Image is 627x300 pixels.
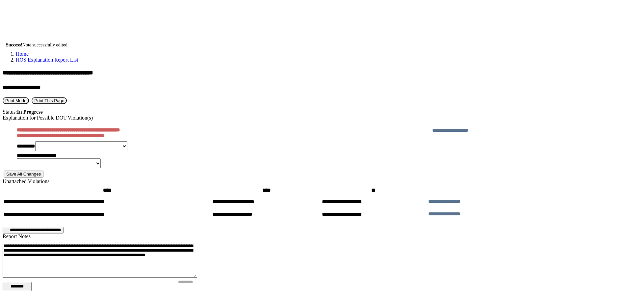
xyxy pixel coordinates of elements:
[16,57,78,63] a: HOS Explanation Report List
[3,233,624,239] div: Report Notes
[6,42,621,48] div: Note successfully edited.
[3,97,29,104] button: Print Mode
[3,178,624,184] div: Unattached Violations
[17,109,43,115] strong: In Progress
[3,115,624,121] div: Explanation for Possible DOT Violation(s)
[6,42,22,47] b: Success!
[3,109,624,115] div: Status:
[3,282,32,291] button: Change Filter Options
[32,97,67,104] button: Print This Page
[4,171,43,177] button: Save
[16,51,29,57] a: Home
